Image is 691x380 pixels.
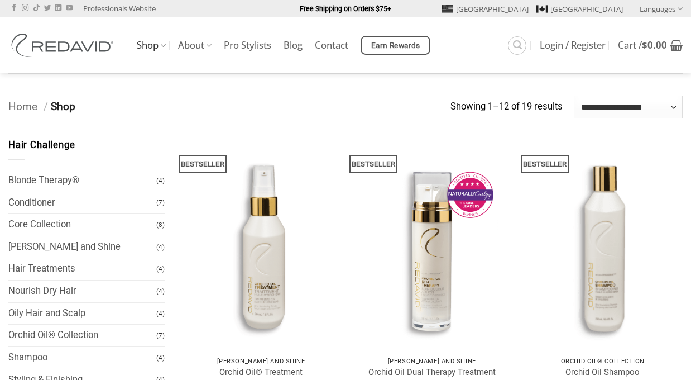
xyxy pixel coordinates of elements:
a: [PERSON_NAME] and Shine [8,236,156,258]
a: Hair Treatments [8,258,156,280]
span: (4) [156,348,165,368]
a: About [178,35,212,56]
img: REDAVID Orchid Oil Shampoo [523,138,683,351]
span: (7) [156,193,165,212]
span: (4) [156,171,165,191]
a: Follow on Facebook [11,4,17,12]
span: (4) [156,304,165,324]
p: Orchid Oil® Collection [529,358,678,365]
a: Shop [137,35,166,56]
img: REDAVID Orchid Oil Treatment 90ml [181,138,341,351]
a: [GEOGRAPHIC_DATA] [442,1,529,17]
bdi: 0.00 [642,39,667,51]
img: REDAVID Salon Products | United States [8,34,120,57]
a: Oily Hair and Scalp [8,303,156,325]
span: Hair Challenge [8,140,75,150]
a: Login / Register [540,35,606,55]
span: (7) [156,326,165,345]
a: Languages [640,1,683,17]
span: (8) [156,215,165,235]
span: / [44,100,48,113]
a: Follow on TikTok [33,4,40,12]
span: (4) [156,237,165,257]
a: Search [508,36,526,55]
nav: Breadcrumb [8,98,450,116]
span: (4) [156,282,165,301]
a: Orchid Oil Dual Therapy Treatment [368,367,496,378]
a: Orchid Oil® Treatment [219,367,303,378]
a: Orchid Oil Shampoo [565,367,640,378]
a: Pro Stylists [224,35,271,55]
a: Core Collection [8,214,156,236]
p: [PERSON_NAME] and Shine [186,358,335,365]
span: $ [642,39,647,51]
a: Blonde Therapy® [8,170,156,192]
a: Contact [315,35,348,55]
a: Follow on Twitter [44,4,51,12]
a: [GEOGRAPHIC_DATA] [536,1,623,17]
a: Conditioner [8,192,156,214]
a: Shampoo [8,347,156,369]
span: Cart / [618,41,667,50]
p: [PERSON_NAME] and Shine [357,358,506,365]
a: Orchid Oil® Collection [8,325,156,346]
a: View cart [618,33,683,58]
span: Earn Rewards [371,40,420,52]
a: Follow on LinkedIn [55,4,61,12]
select: Shop order [574,96,683,118]
a: Home [8,100,37,113]
a: Follow on Instagram [22,4,28,12]
a: Blog [284,35,303,55]
span: Login / Register [540,41,606,50]
a: Earn Rewards [361,36,430,55]
span: (4) [156,259,165,279]
a: Follow on YouTube [66,4,73,12]
img: REDAVID Orchid Oil Dual Therapy ~ Award Winning Curl Care [352,138,512,351]
p: Showing 1–12 of 19 results [450,99,563,115]
strong: Free Shipping on Orders $75+ [300,4,391,13]
a: Nourish Dry Hair [8,281,156,302]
